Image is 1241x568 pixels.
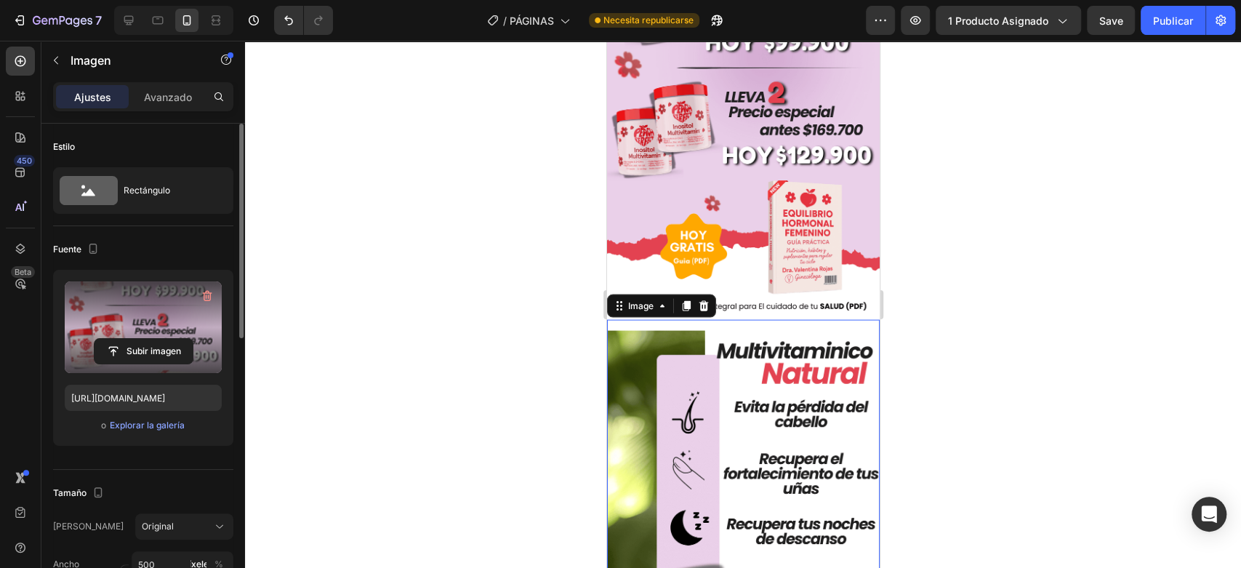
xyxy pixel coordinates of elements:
div: Abrir Intercom Messenger [1192,497,1226,532]
button: Save [1087,6,1135,35]
button: 7 [6,6,108,35]
font: o [101,420,106,431]
font: Necesita republicarse [603,15,694,25]
font: Beta [15,267,31,277]
input: https://ejemplo.com/imagen.jpg [65,385,222,411]
font: Explorar la galería [110,420,185,431]
font: Original [142,521,174,532]
font: 450 [17,156,32,166]
button: Publicar [1141,6,1205,35]
font: / [503,15,507,27]
iframe: Área de diseño [607,41,880,568]
font: Tamaño [53,487,87,498]
font: Imagen [71,53,111,68]
span: Save [1099,15,1123,27]
font: Avanzado [144,91,192,103]
button: Subir imagen [94,338,193,364]
button: Original [135,513,233,540]
button: 1 producto asignado [936,6,1081,35]
font: Fuente [53,244,81,255]
font: Publicar [1153,15,1193,27]
font: 1 producto asignado [948,15,1048,27]
font: 7 [95,13,102,28]
font: Rectángulo [124,185,170,196]
font: Estilo [53,141,75,152]
div: Deshacer/Rehacer [274,6,333,35]
font: PÁGINAS [510,15,554,27]
button: Explorar la galería [109,418,185,433]
font: [PERSON_NAME] [53,521,124,532]
font: Ajustes [74,91,111,103]
p: Imagen [71,52,194,69]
